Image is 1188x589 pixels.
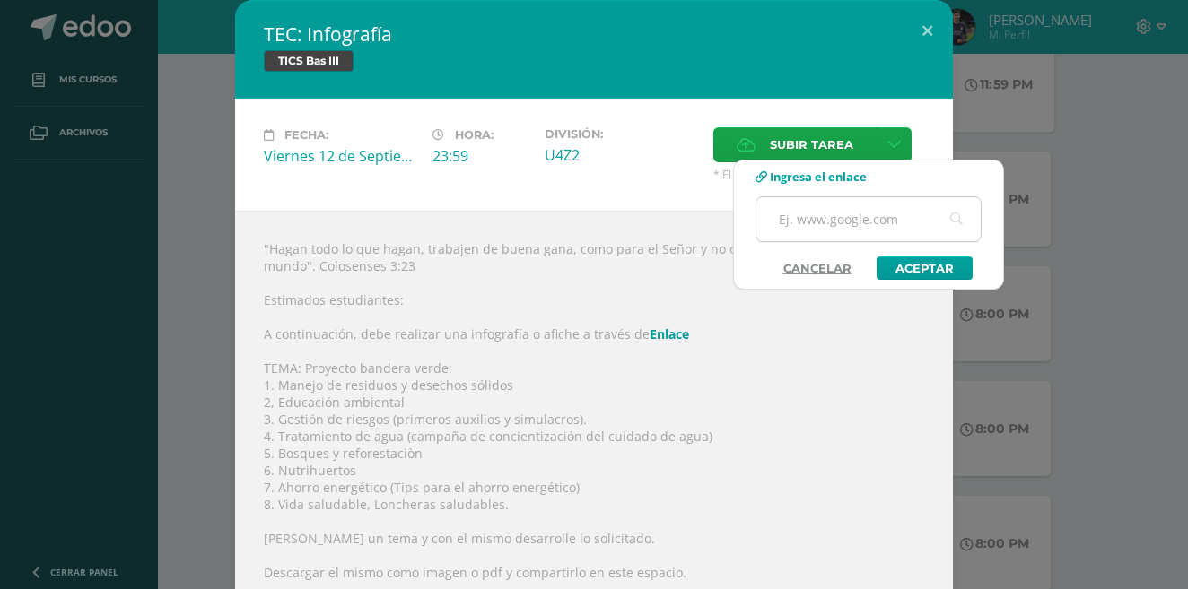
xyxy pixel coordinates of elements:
[264,22,924,47] h2: TEC: Infografía
[756,197,981,241] input: Ej. www.google.com
[650,325,689,342] a: Enlace
[264,50,354,72] span: TICS Bas III
[770,128,853,161] span: Subir tarea
[713,167,924,182] span: * El tamaño máximo permitido es 50 MB
[545,127,699,141] label: División:
[765,256,869,280] a: Cancelar
[455,128,494,142] span: Hora:
[770,169,867,185] span: Ingresa el enlace
[432,146,530,166] div: 23:59
[264,146,418,166] div: Viernes 12 de Septiembre
[877,256,973,280] a: Aceptar
[284,128,328,142] span: Fecha:
[545,145,699,165] div: U4Z2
